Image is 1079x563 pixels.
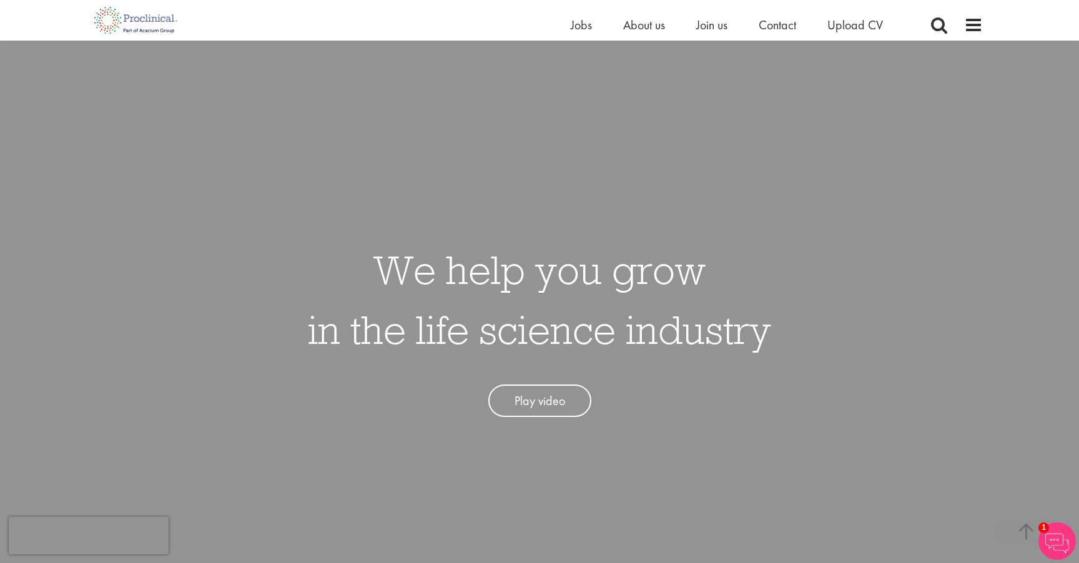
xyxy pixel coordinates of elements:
span: 1 [1038,522,1049,533]
a: Join us [696,17,727,33]
a: About us [623,17,665,33]
h1: We help you grow in the life science industry [308,240,771,360]
a: Jobs [571,17,592,33]
a: Play video [488,384,591,418]
img: Chatbot [1038,522,1076,560]
a: Upload CV [827,17,883,33]
a: Contact [759,17,796,33]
